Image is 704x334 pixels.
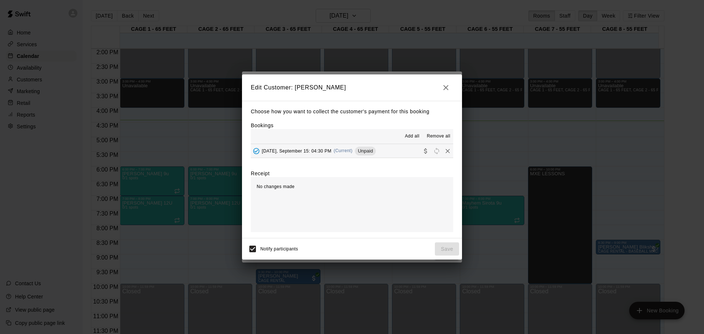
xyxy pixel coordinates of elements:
[442,148,453,153] span: Remove
[355,148,376,154] span: Unpaid
[260,246,298,252] span: Notify participants
[405,133,419,140] span: Add all
[257,184,294,189] span: No changes made
[251,107,453,116] p: Choose how you want to collect the customer's payment for this booking
[262,148,331,153] span: [DATE], September 15: 04:30 PM
[424,131,453,142] button: Remove all
[420,148,431,153] span: Collect payment
[251,144,453,158] button: Added - Collect Payment[DATE], September 15: 04:30 PM(Current)UnpaidCollect paymentRescheduleRemove
[427,133,450,140] span: Remove all
[400,131,424,142] button: Add all
[242,74,462,101] h2: Edit Customer: [PERSON_NAME]
[251,146,262,157] button: Added - Collect Payment
[251,122,274,128] label: Bookings
[334,148,353,153] span: (Current)
[431,148,442,153] span: Reschedule
[251,170,269,177] label: Receipt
